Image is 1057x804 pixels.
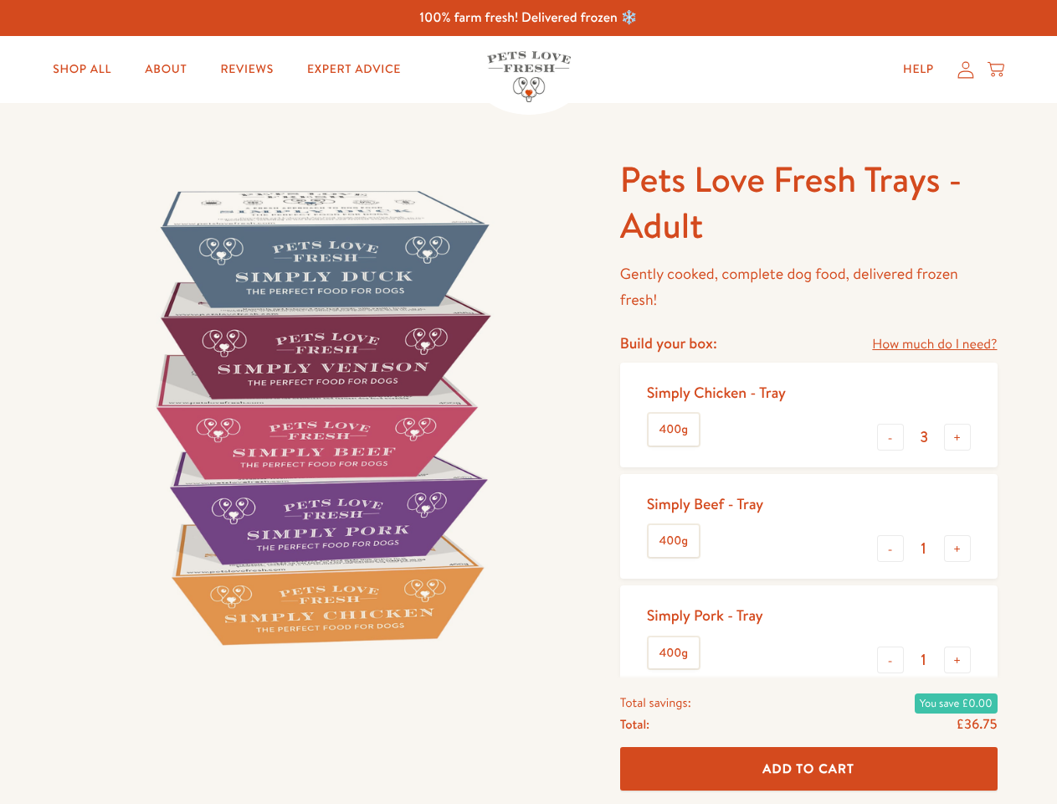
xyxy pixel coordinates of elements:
a: Expert Advice [294,53,414,86]
span: Total savings: [620,692,691,714]
img: Pets Love Fresh [487,51,571,102]
button: - [877,424,904,451]
a: Shop All [39,53,125,86]
button: + [944,424,971,451]
h1: Pets Love Fresh Trays - Adult [620,157,998,248]
div: Simply Chicken - Tray [647,383,786,402]
a: How much do I need? [872,333,997,356]
label: 400g [649,414,699,446]
button: - [877,647,904,673]
span: £36.75 [956,715,997,734]
a: Help [890,53,947,86]
a: Reviews [207,53,286,86]
span: You save £0.00 [915,693,998,714]
p: Gently cooked, complete dog food, delivered frozen fresh! [620,261,998,312]
span: Total: [620,714,649,735]
div: Simply Pork - Tray [647,606,763,625]
div: Simply Beef - Tray [647,494,763,513]
a: About [131,53,200,86]
label: 400g [649,525,699,557]
button: - [877,535,904,562]
h4: Build your box: [620,333,717,353]
span: Add To Cart [762,760,854,777]
button: + [944,535,971,562]
button: + [944,647,971,673]
img: Pets Love Fresh Trays - Adult [60,157,580,677]
button: Add To Cart [620,747,998,791]
label: 400g [649,637,699,669]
